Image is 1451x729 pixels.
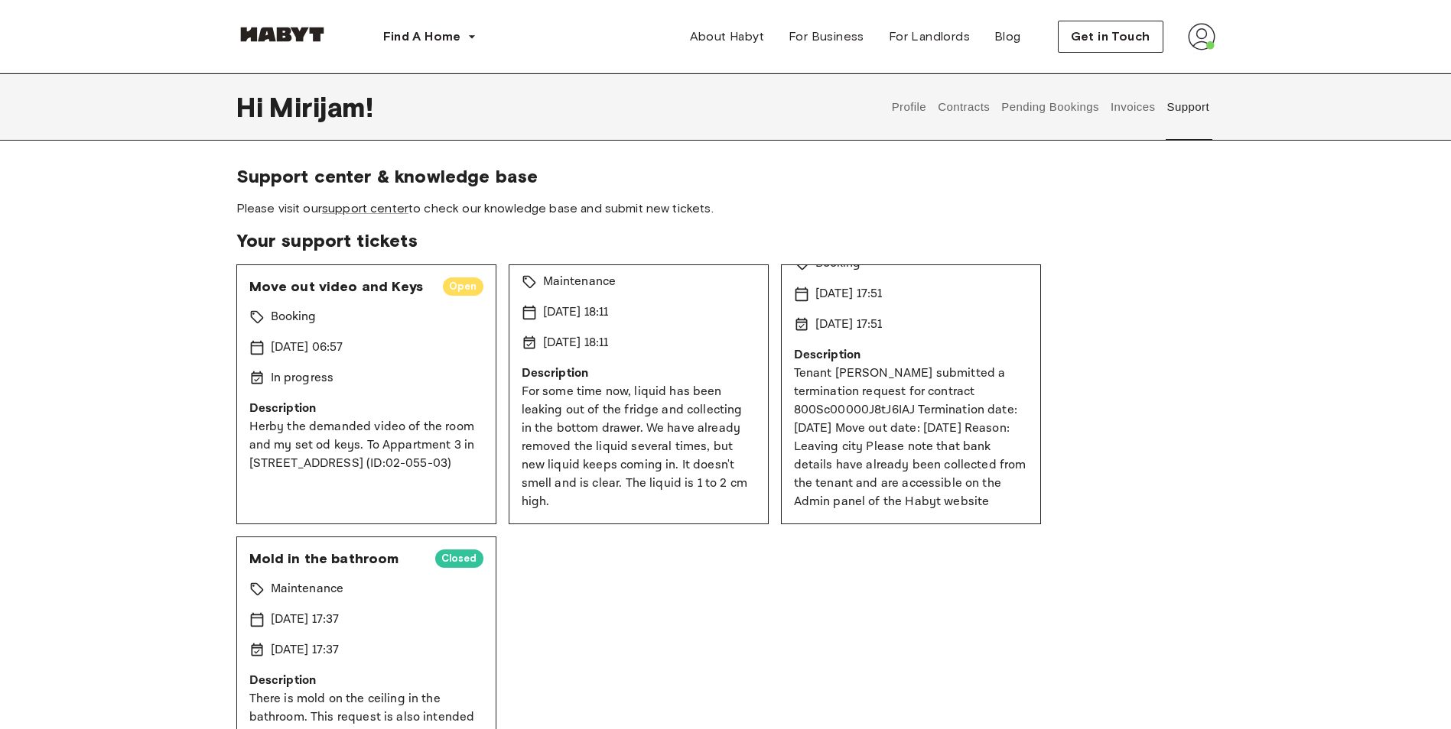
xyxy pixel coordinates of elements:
span: For Landlords [889,28,970,46]
span: Blog [994,28,1021,46]
span: Mirijam ! [269,91,373,123]
span: Your support tickets [236,229,1215,252]
p: Description [794,346,1028,364]
span: Closed [435,551,483,566]
button: Support [1165,73,1212,141]
div: user profile tabs [886,73,1215,141]
a: For Business [776,21,877,52]
p: [DATE] 17:51 [815,285,883,303]
a: For Landlords [877,21,982,52]
span: Mold in the bathroom [249,549,423,568]
p: [DATE] 17:51 [815,316,883,334]
button: Find A Home [371,21,489,52]
p: Maintenance [543,273,617,291]
span: Open [443,279,483,294]
a: About Habyt [678,21,776,52]
span: Move out video and Keys [249,277,431,296]
p: Description [522,364,756,383]
a: Blog [982,21,1033,52]
button: Get in Touch [1058,21,1163,53]
p: Herby the demanded video of the room and my set od keys. To Appartment 3 in [STREET_ADDRESS] (ID:... [249,418,483,473]
p: Description [249,400,483,418]
span: For Business [789,28,864,46]
button: Profile [890,73,929,141]
p: [DATE] 06:57 [271,339,343,357]
span: Hi [236,91,269,123]
p: [DATE] 18:11 [543,303,609,322]
button: Contracts [936,73,992,141]
p: In progress [271,369,334,387]
p: Tenant [PERSON_NAME] submitted a termination request for contract 800Sc00000J8tJ6IAJ Termination ... [794,364,1028,511]
span: Find A Home [383,28,461,46]
img: avatar [1188,23,1215,50]
p: Booking [271,308,317,326]
p: [DATE] 17:37 [271,611,340,629]
span: Get in Touch [1071,28,1150,46]
p: [DATE] 18:11 [543,334,609,352]
img: Habyt [236,27,328,42]
button: Invoices [1108,73,1157,141]
button: Pending Bookings [1000,73,1101,141]
p: Maintenance [271,580,344,598]
a: support center [322,201,408,215]
span: Please visit our to check our knowledge base and submit new tickets. [236,200,1215,217]
p: For some time now, liquid has been leaking out of the fridge and collecting in the bottom drawer.... [522,383,756,511]
p: [DATE] 17:37 [271,641,340,659]
p: Description [249,672,483,690]
span: Support center & knowledge base [236,165,1215,188]
span: About Habyt [690,28,764,46]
